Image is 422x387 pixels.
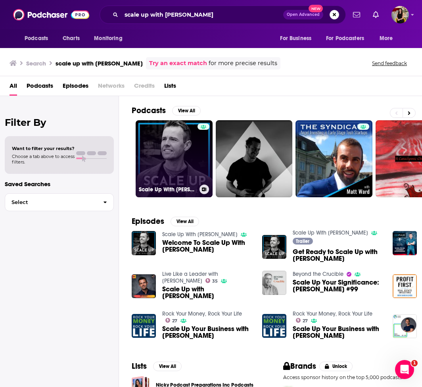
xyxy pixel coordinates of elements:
a: Scale Up Your Significance: Nick Bradley #99 [293,279,383,293]
a: Charts [58,31,84,46]
img: Scale Up Your Business with Nick Bradley [132,314,156,338]
a: Get Ready to Scale Up with Nick Bradley [293,248,383,262]
a: 35 [205,278,218,283]
a: 27 [165,318,178,323]
a: All [10,79,17,96]
button: View All [172,106,201,116]
a: Scale Up With Nick Bradley [162,231,238,238]
img: Podchaser - Follow, Share and Rate Podcasts [13,7,89,22]
span: Want to filter your results? [12,146,75,151]
button: Unlock [319,362,353,371]
a: Scale Up With Nick Bradley [293,229,368,236]
a: Scale Up With [PERSON_NAME] [136,120,213,197]
span: Trailer [296,239,309,244]
a: Episodes [63,79,88,96]
a: Show notifications dropdown [370,8,382,21]
h2: Podcasts [132,106,166,116]
a: Rock Your Money, Rock Your Life [162,310,242,317]
span: Credits [134,79,155,96]
span: 27 [303,319,308,323]
h3: Scale Up With [PERSON_NAME] [139,186,196,193]
a: 27 [296,318,308,323]
img: User Profile [391,6,409,23]
span: Open Advanced [287,13,320,17]
button: Send feedback [370,60,409,67]
img: Scale Up Your Business with Nick Bradley [262,314,286,338]
img: 187: Entrepreneurial Mindset - Nick Bradley, Scale Up Your Business Podcast Host [393,314,417,339]
a: Try an exact match [149,59,207,68]
span: Scale Up Your Business with [PERSON_NAME] [293,325,383,339]
span: 1 [411,360,418,366]
p: Saved Searches [5,180,114,188]
span: More [380,33,393,44]
span: Get Ready to Scale Up with [PERSON_NAME] [293,248,383,262]
a: Why 90% Of Businesses Fail and How to Scale Up with Nick Bradley [393,274,417,298]
input: Search podcasts, credits, & more... [121,8,283,21]
a: Scale Up Your Business with Nick Bradley [293,325,383,339]
button: open menu [19,31,58,46]
a: Live Like a Leader with John Bates [162,271,218,284]
a: Rock Your Money, Rock Your Life [293,310,372,317]
button: Show profile menu [391,6,409,23]
span: Scale Up Your Business with [PERSON_NAME] [162,325,253,339]
a: Scale Up Your Business with Nick Bradley [162,325,253,339]
span: for more precise results [209,59,277,68]
h2: Filter By [5,117,114,128]
h2: Episodes [132,216,164,226]
a: EpisodesView All [132,216,199,226]
span: Logged in as cassey [391,6,409,23]
img: Get Ready to Scale Up with Nick Bradley [262,235,286,259]
img: Scale Up with Nick Bradley [132,274,156,298]
span: Networks [98,79,125,96]
h2: Lists [132,361,147,371]
a: Lists [164,79,176,96]
span: Monitoring [94,33,122,44]
span: Welcome To Scale Up With [PERSON_NAME] [162,239,253,253]
a: Show notifications dropdown [350,8,363,21]
a: ListsView All [132,361,182,371]
a: Podcasts [27,79,53,96]
a: Scale Up with Nick Bradley [162,286,253,299]
img: Scale Up Your Significance: Nick Bradley #99 [262,271,286,295]
span: 35 [212,279,218,283]
button: open menu [274,31,321,46]
button: Select [5,193,114,211]
button: Open AdvancedNew [283,10,323,19]
span: Charts [63,33,80,44]
span: Select [5,200,97,205]
a: Welcome To Scale Up With Nick Bradley [162,239,253,253]
span: For Business [280,33,311,44]
h3: scale up with [PERSON_NAME] [56,60,143,67]
button: open menu [321,31,376,46]
span: Scale Up Your Significance: [PERSON_NAME] #99 [293,279,383,293]
button: View All [171,217,199,226]
h3: Search [26,60,46,67]
span: For Podcasters [326,33,364,44]
span: New [309,5,323,12]
a: Beyond the Crucible [293,271,343,277]
div: Search podcasts, credits, & more... [100,6,346,24]
img: NICK BRADLEY - Scale Up with Nick Bradley! How to Scale Fast & Exit Rich | Business Strategy [393,231,417,255]
button: View All [153,362,182,371]
h2: Brands [283,361,316,371]
img: Welcome To Scale Up With Nick Bradley [132,231,156,255]
iframe: Intercom live chat [395,360,414,379]
button: open menu [374,31,403,46]
a: PodcastsView All [132,106,201,116]
span: Podcasts [25,33,48,44]
p: Access sponsor history on the top 5,000 podcasts. [283,374,409,380]
button: open menu [88,31,132,46]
